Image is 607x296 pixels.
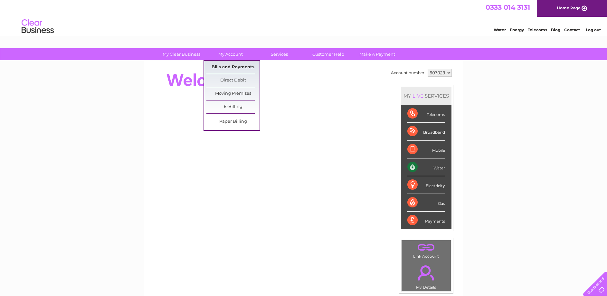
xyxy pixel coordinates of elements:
[403,242,449,253] a: .
[206,87,260,100] a: Moving Premises
[510,27,524,32] a: Energy
[389,67,426,78] td: Account number
[206,100,260,113] a: E-Billing
[401,240,451,260] td: Link Account
[528,27,547,32] a: Telecoms
[152,4,456,31] div: Clear Business is a trading name of Verastar Limited (registered in [GEOGRAPHIC_DATA] No. 3667643...
[206,74,260,87] a: Direct Debit
[586,27,601,32] a: Log out
[21,17,54,36] img: logo.png
[407,212,445,229] div: Payments
[401,87,451,105] div: MY SERVICES
[302,48,355,60] a: Customer Help
[253,48,306,60] a: Services
[407,194,445,212] div: Gas
[494,27,506,32] a: Water
[551,27,560,32] a: Blog
[407,105,445,123] div: Telecoms
[407,158,445,176] div: Water
[206,115,260,128] a: Paper Billing
[401,260,451,291] td: My Details
[407,141,445,158] div: Mobile
[204,48,257,60] a: My Account
[564,27,580,32] a: Contact
[486,3,530,11] a: 0333 014 3131
[407,176,445,194] div: Electricity
[411,93,425,99] div: LIVE
[407,123,445,140] div: Broadband
[351,48,404,60] a: Make A Payment
[403,262,449,284] a: .
[206,61,260,74] a: Bills and Payments
[155,48,208,60] a: My Clear Business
